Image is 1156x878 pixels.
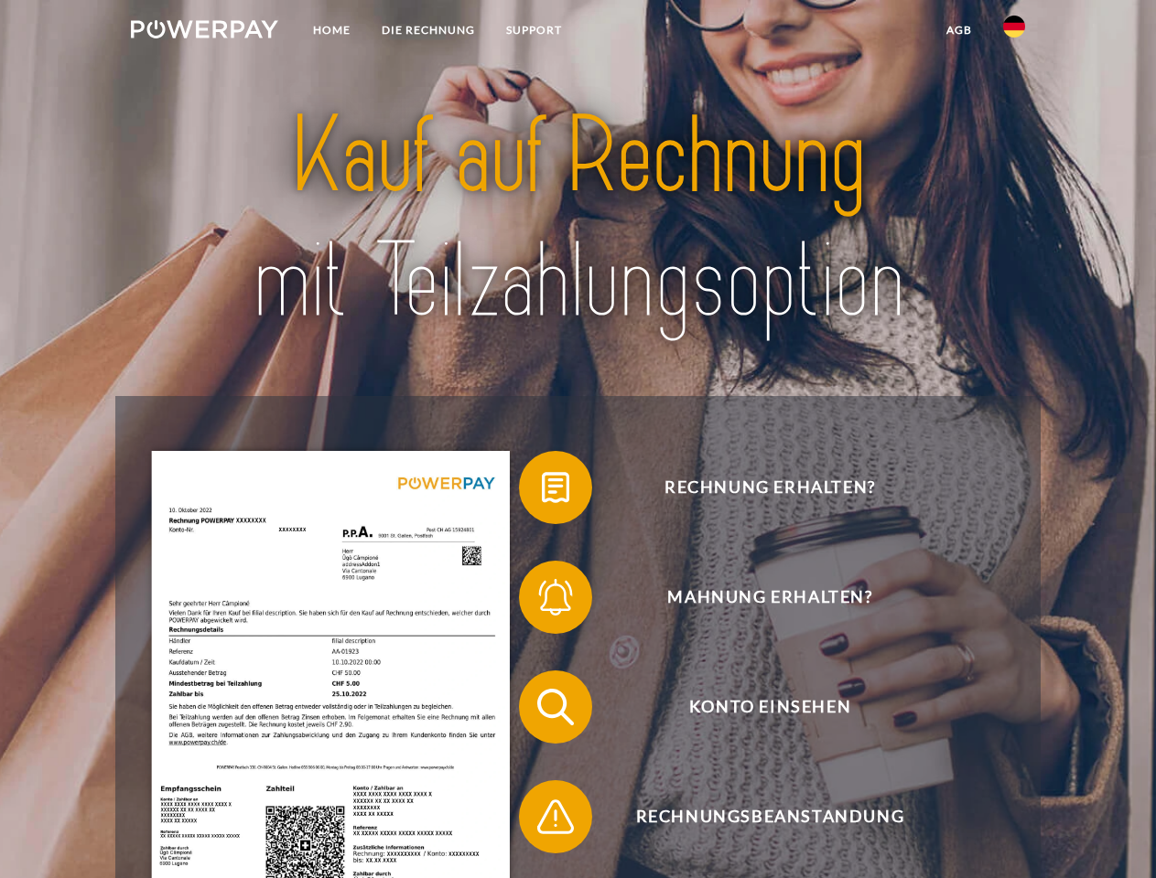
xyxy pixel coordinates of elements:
img: qb_warning.svg [533,794,578,840]
img: de [1003,16,1025,37]
a: Home [297,14,366,47]
span: Konto einsehen [546,670,994,744]
button: Rechnungsbeanstandung [519,780,995,853]
a: DIE RECHNUNG [366,14,491,47]
span: Rechnung erhalten? [546,451,994,524]
img: logo-powerpay-white.svg [131,20,278,38]
a: SUPPORT [491,14,578,47]
img: title-powerpay_de.svg [175,88,981,350]
button: Rechnung erhalten? [519,451,995,524]
a: agb [931,14,988,47]
button: Mahnung erhalten? [519,561,995,634]
img: qb_bill.svg [533,465,578,510]
button: Konto einsehen [519,670,995,744]
img: qb_bell.svg [533,574,578,620]
img: qb_search.svg [533,684,578,730]
span: Mahnung erhalten? [546,561,994,634]
span: Rechnungsbeanstandung [546,780,994,853]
